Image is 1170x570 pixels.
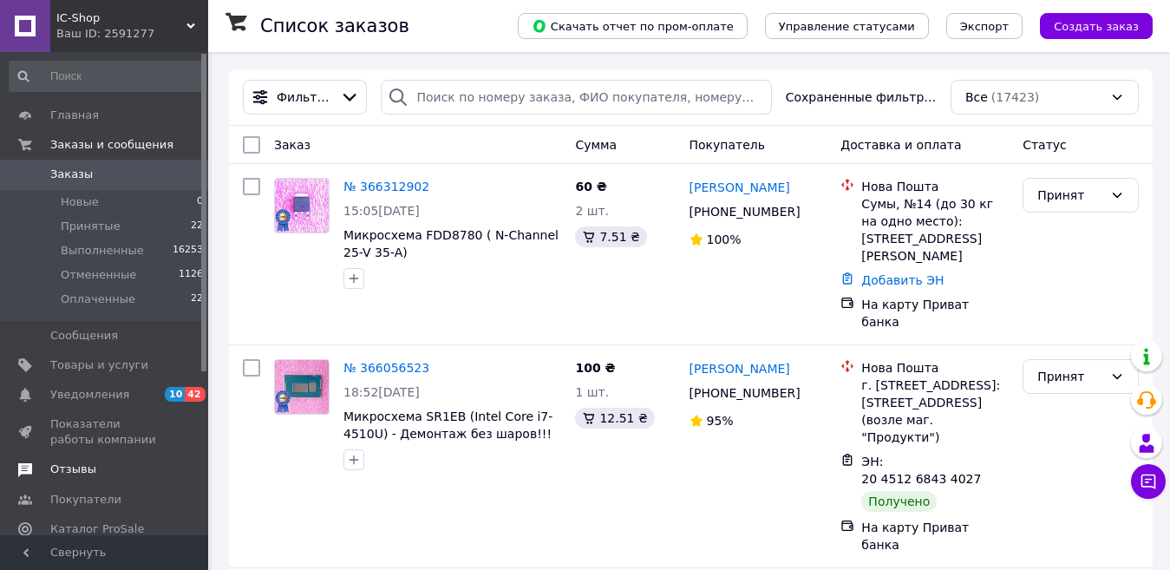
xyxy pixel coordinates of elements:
span: 0 [197,194,203,210]
span: [PHONE_NUMBER] [690,205,801,219]
input: Поиск [9,61,205,92]
h1: Список заказов [260,16,409,36]
a: Создать заказ [1023,18,1153,32]
input: Поиск по номеру заказа, ФИО покупателя, номеру телефона, Email, номеру накладной [381,80,771,115]
div: Сумы, №14 (до 30 кг на одно место): [STREET_ADDRESS][PERSON_NAME] [861,195,1009,265]
span: Заказ [274,138,310,152]
span: Отзывы [50,462,96,477]
div: 12.51 ₴ [575,408,654,429]
span: Заказы [50,167,93,182]
img: Фото товару [275,179,329,233]
span: Экспорт [960,20,1009,33]
a: № 366056523 [343,361,429,375]
span: Каталог ProSale [50,521,144,537]
a: № 366312902 [343,180,429,193]
span: Сумма [575,138,617,152]
span: Уведомления [50,387,129,403]
span: 1126 [179,267,203,283]
span: Новые [61,194,99,210]
span: Статус [1023,138,1067,152]
span: Все [965,88,988,106]
span: Сохраненные фильтры: [786,88,937,106]
span: (17423) [991,90,1039,104]
span: Отмененные [61,267,136,283]
span: ЭН: 20 4512 6843 4027 [861,455,981,486]
span: Выполненные [61,243,144,259]
div: Принят [1037,186,1103,205]
a: [PERSON_NAME] [690,179,790,196]
span: 18:52[DATE] [343,385,420,399]
button: Чат с покупателем [1131,464,1166,499]
div: На карту Приват банка [861,296,1009,331]
div: г. [STREET_ADDRESS]: [STREET_ADDRESS] (возле маг. "Продукти") [861,377,1009,446]
div: Принят [1037,367,1103,386]
span: Принятые [61,219,121,234]
span: 22 [191,292,203,307]
span: 95% [707,414,734,428]
span: [PHONE_NUMBER] [690,386,801,400]
span: 10 [165,387,185,402]
span: IC-Shop [56,10,186,26]
span: Фильтры [277,88,333,106]
div: Нова Пошта [861,178,1009,195]
span: Показатели работы компании [50,416,160,448]
span: Заказы и сообщения [50,137,173,153]
span: Доставка и оплата [840,138,961,152]
button: Управление статусами [765,13,929,39]
img: Фото товару [275,360,329,414]
span: Главная [50,108,99,123]
div: Нова Пошта [861,359,1009,377]
span: Скачать отчет по пром-оплате [532,18,734,34]
a: [PERSON_NAME] [690,360,790,377]
span: 15:05[DATE] [343,204,420,218]
span: Товары и услуги [50,357,148,373]
button: Создать заказ [1040,13,1153,39]
span: 16253 [173,243,203,259]
span: 100 ₴ [575,361,615,375]
a: Микросхема FDD8780 ( N-Channel 25-V 35-A) [343,228,559,259]
span: Покупатели [50,492,121,508]
div: 7.51 ₴ [575,226,646,247]
a: Микросхема SR1EB (Intel Core i7-4510U) - Демонтаж без шаров!!! [343,409,552,441]
span: Создать заказ [1054,20,1139,33]
button: Скачать отчет по пром-оплате [518,13,748,39]
span: 2 шт. [575,204,609,218]
a: Фото товару [274,178,330,233]
span: 22 [191,219,203,234]
span: 42 [185,387,205,402]
a: Фото товару [274,359,330,415]
div: Получено [861,491,937,512]
a: Добавить ЭН [861,273,944,287]
div: На карту Приват банка [861,519,1009,554]
span: Покупатель [690,138,766,152]
button: Экспорт [946,13,1023,39]
span: 100% [707,233,742,246]
span: Сообщения [50,328,118,344]
div: Ваш ID: 2591277 [56,26,208,42]
span: 60 ₴ [575,180,606,193]
span: Оплаченные [61,292,135,307]
span: Управление статусами [779,20,915,33]
span: 1 шт. [575,385,609,399]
